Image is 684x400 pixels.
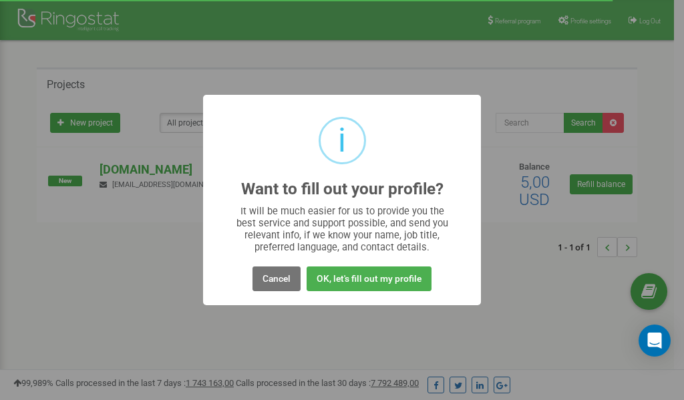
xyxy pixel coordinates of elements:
[230,205,455,253] div: It will be much easier for us to provide you the best service and support possible, and send you ...
[639,325,671,357] div: Open Intercom Messenger
[241,180,444,198] h2: Want to fill out your profile?
[252,266,301,291] button: Cancel
[307,266,432,291] button: OK, let's fill out my profile
[338,119,346,162] div: i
